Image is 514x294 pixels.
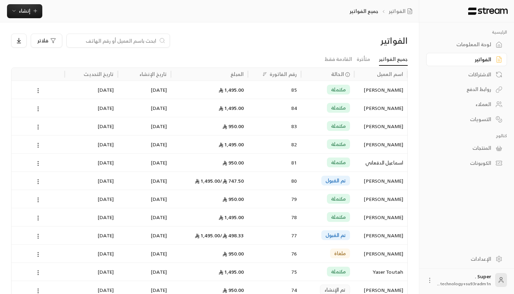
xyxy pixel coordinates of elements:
span: إنشاء [19,6,30,15]
div: [PERSON_NAME] [358,135,403,153]
span: مكتملة [331,195,346,202]
a: روابط الدفع [426,83,507,96]
span: تم القبول [326,232,346,239]
div: العملاء [435,101,491,108]
div: [DATE] [122,172,167,190]
div: [DATE] [122,263,167,281]
div: 1,495.00 [175,135,244,153]
div: Super . [437,273,491,287]
div: 78 [252,208,297,226]
p: كتالوج [426,133,507,139]
div: تاريخ التحديث [84,70,114,78]
a: الفواتير [426,53,507,66]
span: technology+su93radm1n... [437,280,491,287]
p: الرئيسية [426,29,507,35]
div: 950.00 [175,190,244,208]
span: مكتملة [331,104,346,111]
div: 950.00 [175,245,244,262]
a: الاشتراكات [426,68,507,81]
div: [DATE] [69,135,114,153]
div: [DATE] [122,226,167,244]
div: 1,495.00 [175,263,244,281]
div: [DATE] [69,154,114,171]
div: 76 [252,245,297,262]
div: 1,495.00 [175,99,244,117]
span: الحالة [331,70,344,78]
div: [DATE] [122,135,167,153]
span: مكتملة [331,213,346,220]
div: [DATE] [69,245,114,262]
div: [PERSON_NAME] [358,99,403,117]
input: ابحث باسم العميل أو رقم الهاتف [71,37,156,44]
div: 85 [252,81,297,99]
div: [DATE] [122,99,167,117]
div: 79 [252,190,297,208]
a: المنتجات [426,141,507,155]
div: لوحة المعلومات [435,41,491,48]
div: الفواتير [314,35,408,46]
div: المبلغ [230,70,244,78]
div: [PERSON_NAME] [358,245,403,262]
span: مكتملة [331,159,346,166]
a: الفواتير [389,8,415,15]
div: [PERSON_NAME] [358,172,403,190]
div: اسماعيل الدقعاني [358,154,403,171]
div: [DATE] [122,208,167,226]
div: 950.00 [175,117,244,135]
div: التسويات [435,116,491,123]
div: [DATE] [69,190,114,208]
a: العملاء [426,98,507,111]
div: [DATE] [69,99,114,117]
div: [DATE] [69,263,114,281]
div: [DATE] [69,208,114,226]
a: جميع الفواتير [379,53,408,66]
div: [DATE] [122,190,167,208]
span: تم القبول [326,177,346,184]
span: ملغاة [334,250,346,257]
div: رقم الفاتورة [270,70,297,78]
span: تم الإنشاء [324,286,345,293]
div: [DATE] [122,245,167,262]
div: 83 [252,117,297,135]
a: متأخرة [357,53,370,65]
a: القادمة فقط [324,53,352,65]
img: Logo [467,7,508,15]
div: [PERSON_NAME] [358,208,403,226]
a: الكوبونات [426,156,507,170]
div: الكوبونات [435,160,491,167]
div: [PERSON_NAME] [358,190,403,208]
button: Sort [260,70,269,78]
div: الإعدادات [435,255,491,262]
div: [DATE] [69,172,114,190]
span: مكتملة [331,86,346,93]
p: جميع الفواتير [350,8,378,15]
div: الفواتير [435,56,491,63]
div: [DATE] [69,226,114,244]
button: إنشاء [7,4,42,18]
span: مكتملة [331,122,346,129]
div: 950.00 [175,154,244,171]
div: 82 [252,135,297,153]
div: 75 [252,263,297,281]
div: روابط الدفع [435,86,491,93]
div: [DATE] [122,81,167,99]
a: الإعدادات [426,252,507,266]
div: [DATE] [69,81,114,99]
span: فلاتر [37,38,48,43]
div: [PERSON_NAME] [358,117,403,135]
div: الاشتراكات [435,71,491,78]
div: Yaser Toutah [358,263,403,281]
div: 1,495.00 [175,208,244,226]
a: لوحة المعلومات [426,38,507,51]
div: 80 [252,172,297,190]
div: [PERSON_NAME] [358,226,403,244]
div: 1,495.00 [175,226,244,244]
div: اسم العميل [377,70,403,78]
div: [DATE] [122,154,167,171]
span: 747.50 / [220,176,244,185]
span: مكتملة [331,268,346,275]
div: 77 [252,226,297,244]
div: 84 [252,99,297,117]
span: مكتملة [331,141,346,148]
div: [DATE] [122,117,167,135]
